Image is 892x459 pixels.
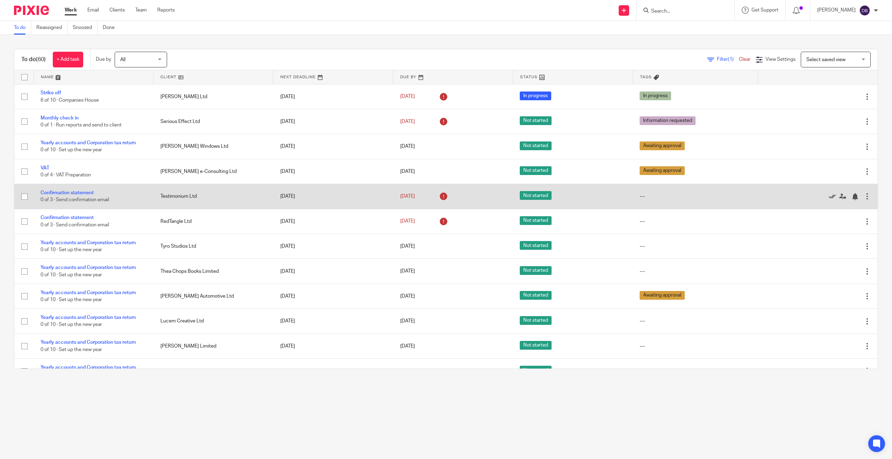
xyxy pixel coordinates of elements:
td: Testimonium Ltd [153,184,273,209]
span: [DATE] [400,94,415,99]
a: Yearly accounts and Corporation tax return [41,340,136,345]
td: [DATE] [273,159,393,184]
div: --- [640,318,751,325]
td: Tyro Studios Ltd [153,234,273,259]
span: 0 of 10 · Set up the new year [41,347,102,352]
span: Awaiting approval [640,291,685,300]
a: Confirmation statement [41,190,94,195]
h1: To do [21,56,46,63]
a: Email [87,7,99,14]
td: [DATE] [273,309,393,334]
td: [DATE] [273,259,393,284]
span: [DATE] [400,294,415,299]
span: Get Support [751,8,778,13]
a: Yearly accounts and Corporation tax return [41,265,136,270]
a: Team [135,7,147,14]
span: Information requested [640,116,696,125]
span: Not started [520,291,552,300]
td: [PERSON_NAME] Automotive Ltd [153,284,273,308]
input: Search [650,8,713,15]
span: 0 of 4 · VAT Preparation [41,173,91,177]
span: [DATE] [400,244,415,249]
span: (1) [728,57,734,62]
a: Reports [157,7,175,14]
span: 0 of 3 · Send confirmation email [41,198,109,203]
span: Not started [520,216,552,225]
td: [DATE] [273,234,393,259]
span: Not started [520,141,552,150]
div: --- [640,218,751,225]
td: [DATE] [273,184,393,209]
a: Monthly check in [41,116,79,121]
td: RedTangle Ltd [153,209,273,234]
span: 0 of 1 · Run reports and send to client [41,123,122,127]
span: Awaiting approval [640,166,685,175]
span: [DATE] [400,344,415,349]
div: --- [640,193,751,200]
span: [DATE] [400,319,415,323]
span: [DATE] [400,219,415,224]
span: Not started [520,266,552,275]
span: Filter [717,57,739,62]
span: Tags [640,75,652,79]
a: Strike off [41,90,61,95]
span: 0 of 10 · Set up the new year [41,148,102,153]
td: Circle Systems Limited [153,359,273,384]
span: [DATE] [400,194,415,199]
span: In progress [520,92,551,100]
td: [DATE] [273,209,393,234]
img: svg%3E [859,5,870,16]
span: Not started [520,166,552,175]
td: Serious Effect Ltd [153,109,273,134]
div: --- [640,343,751,350]
span: Not started [520,366,552,374]
span: [DATE] [400,169,415,174]
span: [DATE] [400,269,415,274]
td: [PERSON_NAME] Limited [153,334,273,358]
td: Lucem Creative Ltd [153,309,273,334]
span: 0 of 10 · Set up the new year [41,272,102,277]
span: 6 of 10 · Companies House [41,98,99,103]
td: [PERSON_NAME] Ltd [153,84,273,109]
a: Yearly accounts and Corporation tax return [41,290,136,295]
td: [DATE] [273,109,393,134]
span: Not started [520,316,552,325]
span: [DATE] [400,144,415,149]
a: Yearly accounts and Corporation tax return [41,365,136,370]
a: Yearly accounts and Corporation tax return [41,240,136,245]
div: --- [640,367,751,374]
td: [DATE] [273,134,393,159]
span: Select saved view [806,57,846,62]
td: [DATE] [273,334,393,358]
span: Not started [520,341,552,350]
p: Due by [96,56,111,63]
a: Yearly accounts and Corporation tax return [41,315,136,320]
a: Clients [109,7,125,14]
a: Snoozed [73,21,98,35]
span: Not started [520,191,552,200]
a: Clear [739,57,750,62]
div: --- [640,268,751,275]
td: [DATE] [273,84,393,109]
a: VAT [41,166,49,170]
span: 0 of 10 · Set up the new year [41,247,102,252]
span: [DATE] [400,119,415,124]
span: (60) [36,57,46,62]
a: Mark as done [829,193,839,200]
a: Work [65,7,77,14]
a: Yearly accounts and Corporation tax return [41,140,136,145]
span: View Settings [765,57,796,62]
span: 0 of 3 · Send confirmation email [41,223,109,227]
td: Thea Chops Books Limited [153,259,273,284]
p: [PERSON_NAME] [817,7,856,14]
img: Pixie [14,6,49,15]
span: 0 of 10 · Set up the new year [41,297,102,302]
a: Done [103,21,120,35]
td: [PERSON_NAME] e-Consulting Ltd [153,159,273,184]
span: Awaiting approval [640,141,685,150]
td: [DATE] [273,284,393,308]
td: [PERSON_NAME] Windows Ltd [153,134,273,159]
span: Not started [520,241,552,250]
a: Confirmation statement [41,215,94,220]
a: Reassigned [36,21,67,35]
